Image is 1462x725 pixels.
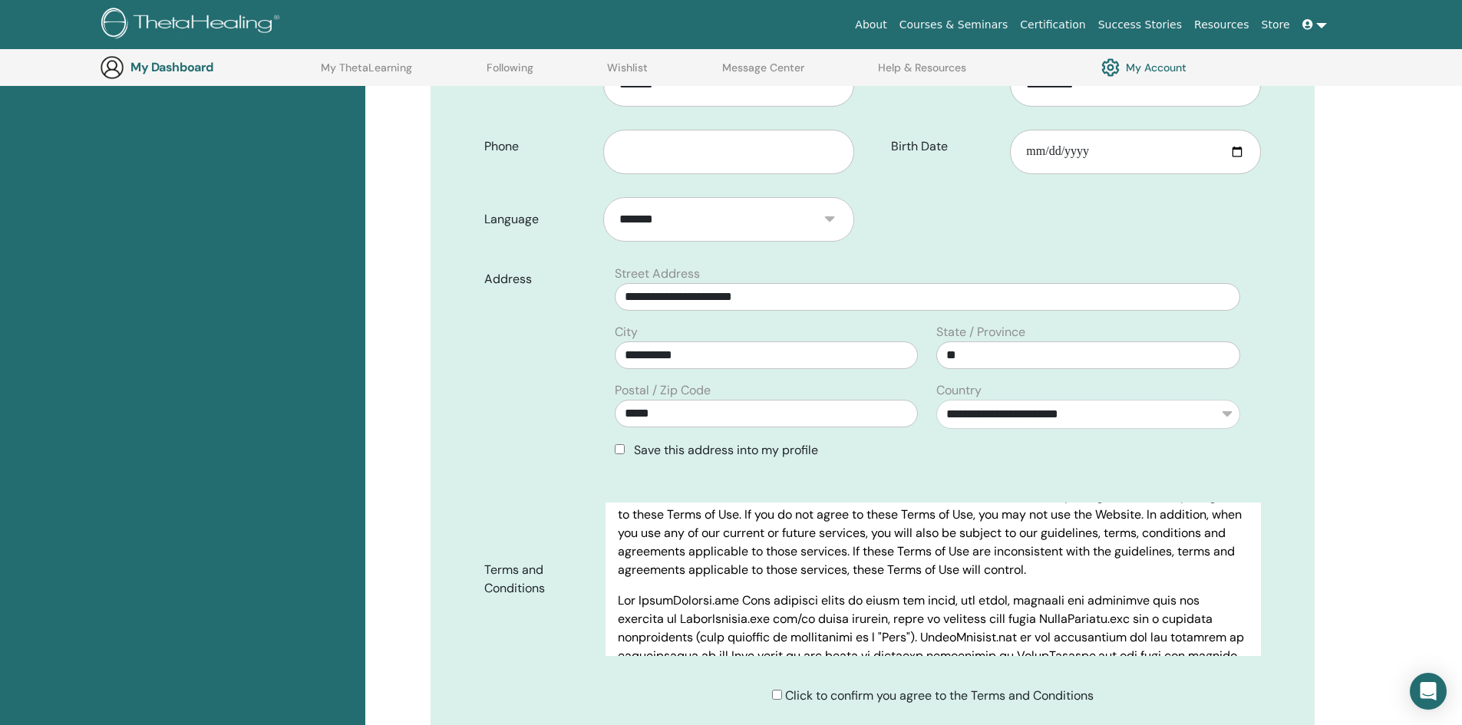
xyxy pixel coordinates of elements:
a: Wishlist [607,61,648,86]
p: PLEASE READ THESE TERMS OF USE CAREFULLY BEFORE USING THE WEBSITE. By using the Website, you agre... [618,487,1248,579]
a: Help & Resources [878,61,966,86]
label: Language [473,205,604,234]
h3: My Dashboard [130,60,284,74]
a: My ThetaLearning [321,61,412,86]
label: Address [473,265,606,294]
label: Birth Date [880,132,1011,161]
span: Save this address into my profile [634,442,818,458]
img: generic-user-icon.jpg [100,55,124,80]
a: About [849,11,893,39]
a: Resources [1188,11,1256,39]
a: My Account [1101,54,1186,81]
a: Message Center [722,61,804,86]
a: Success Stories [1092,11,1188,39]
label: Terms and Conditions [473,555,606,603]
label: City [615,323,638,341]
a: Following [487,61,533,86]
span: Click to confirm you agree to the Terms and Conditions [785,687,1094,704]
label: Street Address [615,265,700,283]
label: Postal / Zip Code [615,381,711,400]
div: Open Intercom Messenger [1410,673,1447,710]
img: cog.svg [1101,54,1120,81]
a: Certification [1014,11,1091,39]
label: State / Province [936,323,1025,341]
a: Courses & Seminars [893,11,1015,39]
img: logo.png [101,8,285,42]
label: Country [936,381,982,400]
a: Store [1256,11,1296,39]
label: Phone [473,132,604,161]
